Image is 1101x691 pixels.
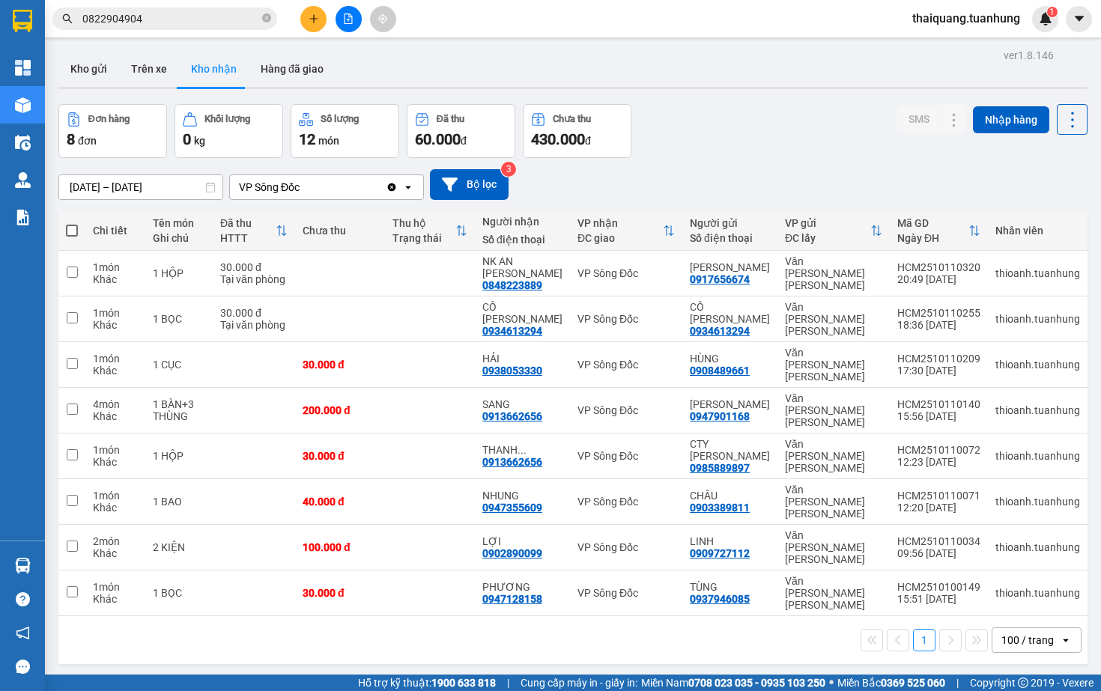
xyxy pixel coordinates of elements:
[1004,47,1054,64] div: ver 1.8.146
[518,444,527,456] span: ...
[897,365,980,377] div: 17:30 [DATE]
[690,325,750,337] div: 0934613294
[179,51,249,87] button: Kho nhận
[249,51,336,87] button: Hàng đã giao
[995,496,1080,508] div: thioanh.tuanhung
[93,593,138,605] div: Khác
[785,575,882,611] div: Văn [PERSON_NAME] [PERSON_NAME]
[377,13,388,24] span: aim
[521,675,637,691] span: Cung cấp máy in - giấy in:
[897,444,980,456] div: HCM2510110072
[897,261,980,273] div: HCM2510110320
[785,217,870,229] div: VP gửi
[309,13,319,24] span: plus
[897,106,941,133] button: SMS
[93,581,138,593] div: 1 món
[62,13,73,24] span: search
[482,535,562,547] div: LỢI
[995,587,1080,599] div: thioanh.tuanhung
[370,6,396,32] button: aim
[88,114,130,124] div: Đơn hàng
[385,211,475,251] th: Toggle SortBy
[995,359,1080,371] div: thioanh.tuanhung
[1039,12,1052,25] img: icon-new-feature
[15,558,31,573] img: warehouse-icon
[577,496,675,508] div: VP Sông Đốc
[220,307,288,319] div: 30.000 đ
[577,217,663,229] div: VP nhận
[837,675,945,691] span: Miền Bắc
[58,51,119,87] button: Kho gửi
[690,438,770,462] div: CTY KIM HOÀN
[204,114,250,124] div: Khối lượng
[93,490,138,502] div: 1 món
[301,180,303,195] input: Selected VP Sông Đốc.
[641,675,825,691] span: Miền Nam
[482,301,562,325] div: CÔ HOÀNG
[431,677,496,689] strong: 1900 633 818
[482,234,562,246] div: Số điện thoại
[995,541,1080,553] div: thioanh.tuanhung
[785,347,882,383] div: Văn [PERSON_NAME] [PERSON_NAME]
[897,547,980,559] div: 09:56 [DATE]
[897,353,980,365] div: HCM2510110209
[93,502,138,514] div: Khác
[93,398,138,410] div: 4 món
[501,162,516,177] sup: 3
[153,267,205,279] div: 1 HỘP
[785,255,882,291] div: Văn [PERSON_NAME] [PERSON_NAME]
[897,581,980,593] div: HCM2510100149
[690,353,770,365] div: HÙNG
[67,130,75,148] span: 8
[93,307,138,319] div: 1 món
[897,535,980,547] div: HCM2510110034
[585,135,591,147] span: đ
[482,581,562,593] div: PHƯƠNG
[303,541,377,553] div: 100.000 đ
[897,398,980,410] div: HCM2510110140
[577,587,675,599] div: VP Sông Đốc
[220,232,276,244] div: HTTT
[93,547,138,559] div: Khác
[437,114,464,124] div: Đã thu
[785,484,882,520] div: Văn [PERSON_NAME] [PERSON_NAME]
[690,581,770,593] div: TÙNG
[262,12,271,26] span: close-circle
[897,456,980,468] div: 12:23 [DATE]
[956,675,959,691] span: |
[690,261,770,273] div: BẢO TÍN
[93,319,138,331] div: Khác
[262,13,271,22] span: close-circle
[995,267,1080,279] div: thioanh.tuanhung
[900,9,1032,28] span: thaiquang.tuanhung
[93,535,138,547] div: 2 món
[303,225,377,237] div: Chưa thu
[881,677,945,689] strong: 0369 525 060
[461,135,467,147] span: đ
[690,593,750,605] div: 0937946085
[690,547,750,559] div: 0909727112
[213,211,295,251] th: Toggle SortBy
[897,319,980,331] div: 18:36 [DATE]
[386,181,398,193] svg: Clear value
[119,51,179,87] button: Trên xe
[577,404,675,416] div: VP Sông Đốc
[973,106,1049,133] button: Nhập hàng
[1060,634,1072,646] svg: open
[690,301,770,325] div: CÔ HOÀNG
[93,353,138,365] div: 1 món
[897,273,980,285] div: 20:49 [DATE]
[153,541,205,553] div: 2 KIỆN
[570,211,682,251] th: Toggle SortBy
[785,529,882,565] div: Văn [PERSON_NAME] [PERSON_NAME]
[897,232,968,244] div: Ngày ĐH
[15,60,31,76] img: dashboard-icon
[392,217,455,229] div: Thu hộ
[577,450,675,462] div: VP Sông Đốc
[482,398,562,410] div: SANG
[690,365,750,377] div: 0908489661
[690,398,770,410] div: KIM PHƯƠNG
[890,211,988,251] th: Toggle SortBy
[482,216,562,228] div: Người nhận
[13,10,32,32] img: logo-vxr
